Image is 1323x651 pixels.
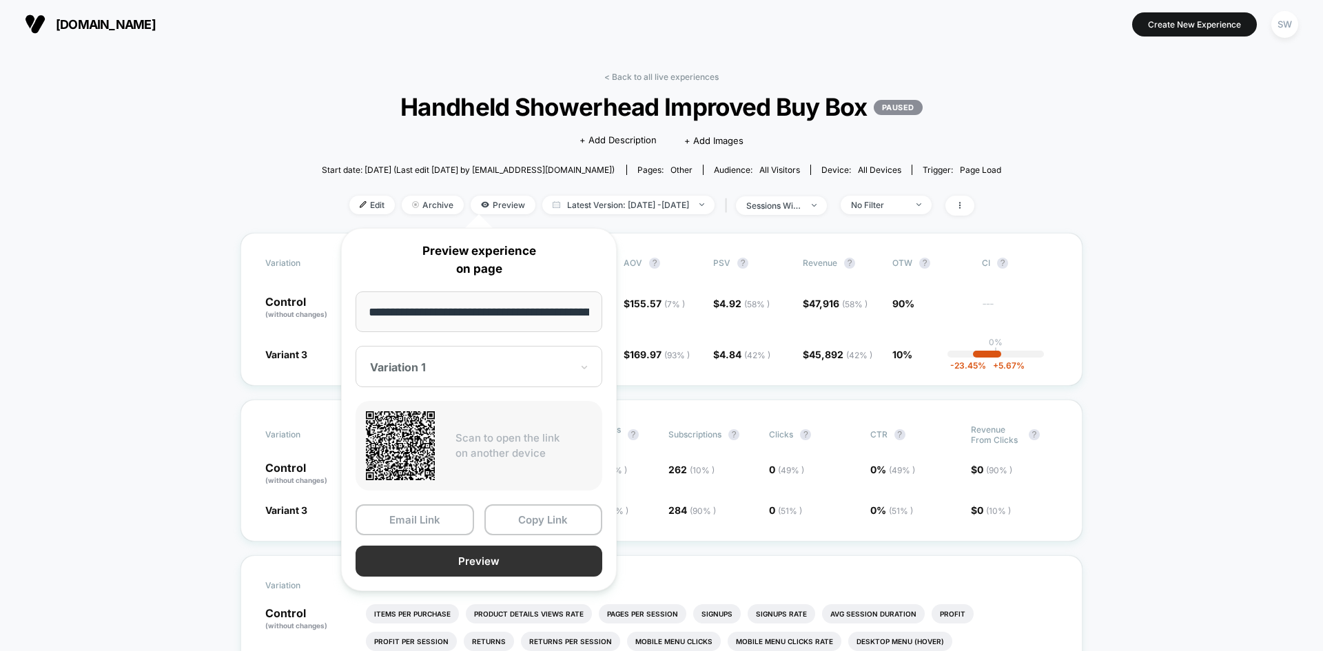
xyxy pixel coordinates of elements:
[322,165,615,175] span: Start date: [DATE] (Last edit [DATE] by [EMAIL_ADDRESS][DOMAIN_NAME])
[366,632,457,651] li: Profit Per Session
[690,506,716,516] span: ( 90 % )
[668,464,715,475] span: 262
[553,201,560,208] img: calendar
[693,604,741,623] li: Signups
[349,196,395,214] span: Edit
[630,298,685,309] span: 155.57
[580,134,657,147] span: + Add Description
[721,196,736,216] span: |
[464,632,514,651] li: Returns
[455,431,592,462] p: Scan to open the link on another device
[56,17,156,32] span: [DOMAIN_NAME]
[803,349,872,360] span: $
[719,298,770,309] span: 4.92
[630,349,690,360] span: 169.97
[684,135,743,146] span: + Add Images
[986,360,1025,371] span: 5.67 %
[889,506,913,516] span: ( 51 % )
[690,465,715,475] span: ( 10 % )
[971,424,1022,445] span: Revenue From Clicks
[932,604,974,623] li: Profit
[822,604,925,623] li: Avg Session Duration
[466,604,592,623] li: Product Details Views Rate
[800,429,811,440] button: ?
[265,462,352,486] p: Control
[744,350,770,360] span: ( 42 % )
[809,349,872,360] span: 45,892
[265,349,307,360] span: Variant 3
[668,429,721,440] span: Subscriptions
[356,92,967,121] span: Handheld Showerhead Improved Buy Box
[892,298,914,309] span: 90%
[624,349,690,360] span: $
[842,299,868,309] span: ( 58 % )
[599,604,686,623] li: Pages Per Session
[982,300,1058,320] span: ---
[265,504,307,516] span: Variant 3
[604,72,719,82] a: < Back to all live experiences
[366,604,459,623] li: Items Per Purchase
[265,621,327,630] span: (without changes)
[916,203,921,206] img: end
[874,100,923,115] p: PAUSED
[960,165,1001,175] span: Page Load
[471,196,535,214] span: Preview
[1271,11,1298,38] div: SW
[982,258,1058,269] span: CI
[265,476,327,484] span: (without changes)
[265,424,341,445] span: Variation
[851,200,906,210] div: No Filter
[670,165,693,175] span: other
[699,203,704,206] img: end
[484,504,603,535] button: Copy Link
[769,504,802,516] span: 0
[627,632,721,651] li: Mobile Menu Clicks
[892,349,912,360] span: 10%
[994,347,997,358] p: |
[521,632,620,651] li: Returns Per Session
[664,350,690,360] span: ( 93 % )
[977,464,1012,475] span: 0
[649,258,660,269] button: ?
[637,165,693,175] div: Pages:
[728,632,841,651] li: Mobile Menu Clicks Rate
[265,608,352,631] p: Control
[803,298,868,309] span: $
[778,506,802,516] span: ( 51 % )
[977,504,1011,516] span: 0
[744,299,770,309] span: ( 58 % )
[412,201,419,208] img: end
[746,200,801,211] div: sessions with impression
[858,165,901,175] span: all devices
[714,165,800,175] div: Audience:
[989,337,1003,347] p: 0%
[971,464,1012,475] span: $
[892,258,968,269] span: OTW
[360,201,367,208] img: edit
[21,13,160,35] button: [DOMAIN_NAME]
[870,464,915,475] span: 0 %
[778,465,804,475] span: ( 49 % )
[1132,12,1257,37] button: Create New Experience
[713,298,770,309] span: $
[402,196,464,214] span: Archive
[812,204,817,207] img: end
[624,258,642,268] span: AOV
[986,465,1012,475] span: ( 90 % )
[356,546,602,577] button: Preview
[809,298,868,309] span: 47,916
[810,165,912,175] span: Device:
[870,504,913,516] span: 0 %
[889,465,915,475] span: ( 49 % )
[748,604,815,623] li: Signups Rate
[848,632,952,651] li: Desktop Menu (hover)
[542,196,715,214] span: Latest Version: [DATE] - [DATE]
[265,580,341,590] span: Variation
[923,165,1001,175] div: Trigger:
[265,258,341,269] span: Variation
[25,14,45,34] img: Visually logo
[986,506,1011,516] span: ( 10 % )
[846,350,872,360] span: ( 42 % )
[366,580,1058,590] p: Would like to see more reports?
[769,464,804,475] span: 0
